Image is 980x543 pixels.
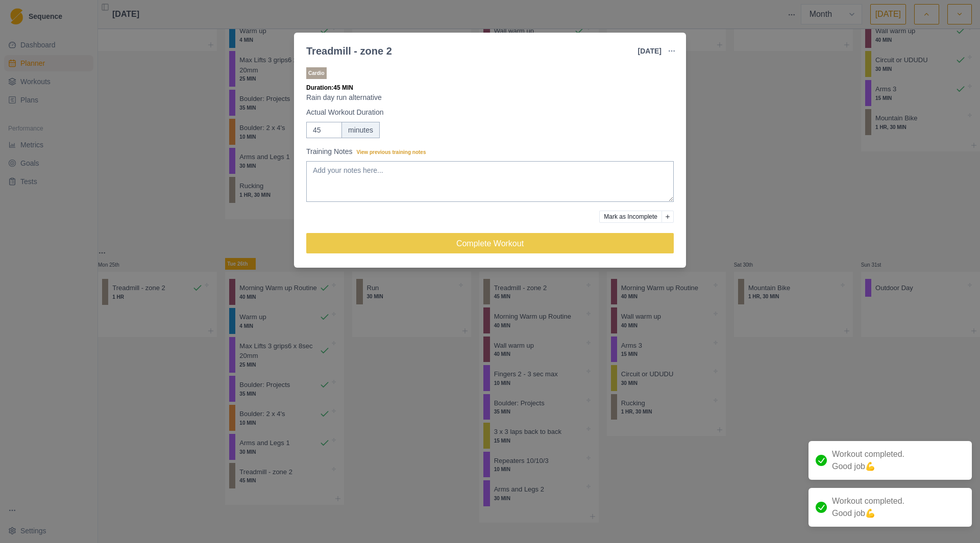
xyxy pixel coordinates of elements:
[306,43,392,59] div: Treadmill - zone 2
[306,83,674,92] p: Duration: 45 MIN
[306,233,674,253] button: Complete Workout
[661,211,674,223] button: Add reason
[832,495,904,520] p: Workout completed. Good job 💪
[832,448,904,473] p: Workout completed. Good job 💪
[341,122,380,138] div: minutes
[357,149,426,155] span: View previous training notes
[306,67,327,79] p: Cardio
[306,107,668,118] label: Actual Workout Duration
[599,211,662,223] button: Mark as Incomplete
[638,46,661,57] p: [DATE]
[306,92,674,103] p: Rain day run alternative
[306,146,668,157] label: Training Notes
